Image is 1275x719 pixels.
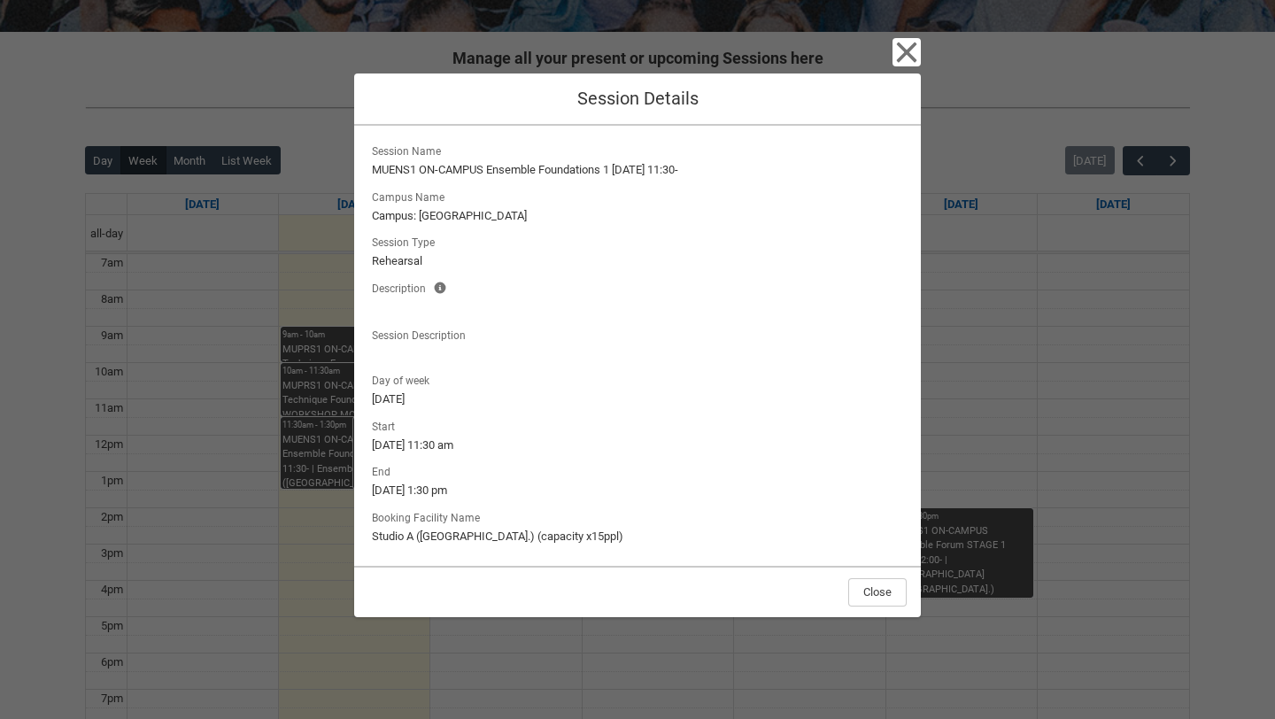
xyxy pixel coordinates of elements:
span: Description [372,277,433,297]
lightning-formatted-text: Campus: [GEOGRAPHIC_DATA] [372,207,903,225]
span: Session Type [372,231,442,251]
span: End [372,460,398,480]
span: Session Details [577,88,699,109]
lightning-formatted-text: [DATE] [372,390,903,408]
span: Booking Facility Name [372,506,487,526]
lightning-formatted-text: [DATE] 11:30 am [372,437,903,454]
span: Campus Name [372,186,452,205]
span: Start [372,415,402,435]
span: Day of week [372,369,437,389]
lightning-formatted-text: MUENS1 ON-CAMPUS Ensemble Foundations 1 [DATE] 11:30- [372,161,903,179]
lightning-formatted-text: Rehearsal [372,252,903,270]
lightning-formatted-text: Studio A ([GEOGRAPHIC_DATA].) (capacity x15ppl) [372,528,903,545]
span: Session Description [372,324,473,344]
button: Close [892,38,921,66]
span: Session Name [372,140,448,159]
lightning-formatted-text: [DATE] 1:30 pm [372,482,903,499]
button: Close [848,578,907,607]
